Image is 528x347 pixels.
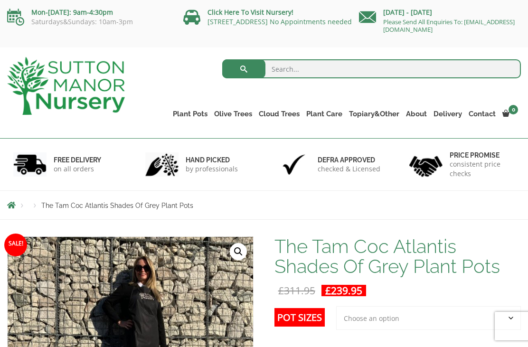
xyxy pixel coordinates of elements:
[186,156,238,164] h6: hand picked
[325,284,362,297] bdi: 239.95
[450,151,515,159] h6: Price promise
[274,236,521,276] h1: The Tam Coc Atlantis Shades Of Grey Plant Pots
[54,164,101,174] p: on all orders
[465,107,499,121] a: Contact
[207,17,352,26] a: [STREET_ADDRESS] No Appointments needed
[499,107,521,121] a: 0
[318,156,380,164] h6: Defra approved
[170,107,211,121] a: Plant Pots
[303,107,346,121] a: Plant Care
[207,8,293,17] a: Click Here To Visit Nursery!
[4,234,27,256] span: Sale!
[450,159,515,178] p: consistent price checks
[186,164,238,174] p: by professionals
[13,152,47,177] img: 1.jpg
[274,308,325,327] label: Pot Sizes
[409,150,443,179] img: 4.jpg
[403,107,430,121] a: About
[359,7,521,18] p: [DATE] - [DATE]
[230,243,247,260] a: View full-screen image gallery
[277,152,311,177] img: 3.jpg
[222,59,521,78] input: Search...
[41,202,193,209] span: The Tam Coc Atlantis Shades Of Grey Plant Pots
[318,164,380,174] p: checked & Licensed
[7,7,169,18] p: Mon-[DATE]: 9am-4:30pm
[430,107,465,121] a: Delivery
[278,284,284,297] span: £
[278,284,315,297] bdi: 311.95
[7,18,169,26] p: Saturdays&Sundays: 10am-3pm
[211,107,255,121] a: Olive Trees
[255,107,303,121] a: Cloud Trees
[7,201,521,209] nav: Breadcrumbs
[346,107,403,121] a: Topiary&Other
[383,18,515,34] a: Please Send All Enquiries To: [EMAIL_ADDRESS][DOMAIN_NAME]
[54,156,101,164] h6: FREE DELIVERY
[145,152,179,177] img: 2.jpg
[7,57,125,115] img: logo
[509,105,518,114] span: 0
[325,284,331,297] span: £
